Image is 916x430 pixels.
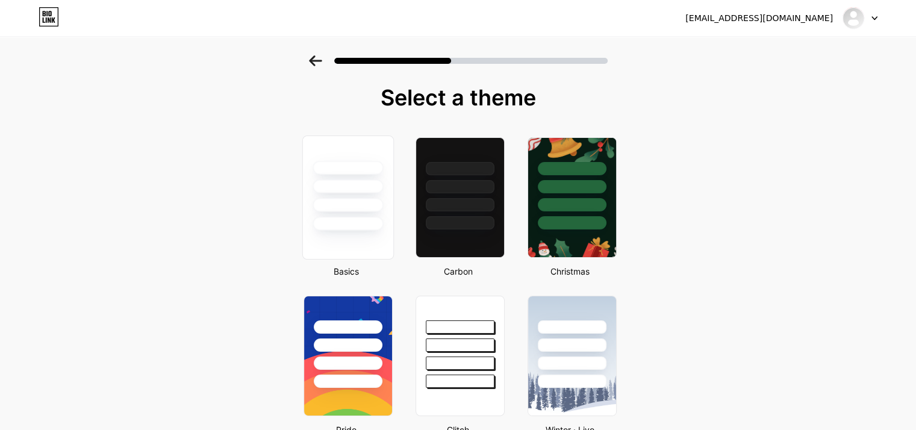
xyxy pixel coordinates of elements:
[524,265,617,278] div: Christmas
[685,12,833,25] div: [EMAIL_ADDRESS][DOMAIN_NAME]
[299,86,618,110] div: Select a theme
[842,7,865,30] img: Little Vee
[300,265,393,278] div: Basics
[412,265,505,278] div: Carbon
